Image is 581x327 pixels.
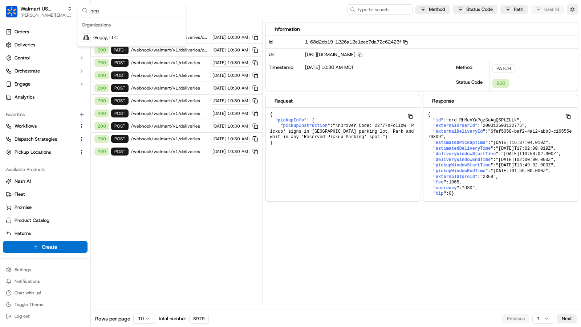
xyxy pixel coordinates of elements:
span: Fleet [15,191,25,198]
span: Create [42,243,57,251]
span: Chat with us! [15,290,41,296]
div: 200 [94,109,109,117]
span: 10:30 AM [227,123,248,129]
span: [PERSON_NAME] [23,132,59,137]
span: "2368" [480,174,496,179]
span: "200013603132775" [480,123,524,128]
a: Dispatch Strategies [6,136,76,142]
div: POST [111,71,129,79]
span: unihopllc [23,112,42,118]
span: currency [436,186,457,191]
p: Welcome 👋 [7,29,132,40]
span: Control [15,55,30,61]
div: Id [266,36,302,48]
a: Fleet [6,191,85,198]
a: Analytics [3,91,88,103]
span: 10:30 AM [227,73,248,78]
span: Log out [15,313,29,319]
div: Timestamp [266,61,302,91]
span: Product Catalog [15,217,49,224]
div: PATCH [492,64,515,73]
span: 1065 [449,180,459,185]
span: [DATE] [212,47,226,53]
a: Pickup Locations [6,149,76,156]
span: "[DATE]T16:37:04.019Z" [491,140,548,145]
a: Deliveries [3,39,88,51]
span: [DATE] [212,85,226,91]
span: "USD" [462,186,475,191]
div: Available Products [3,164,88,175]
div: 200 [94,148,109,156]
span: pickupInstruction [283,123,328,128]
button: Product Catalog [3,215,88,226]
div: PATCH [111,46,129,54]
span: "[DATE]T17:02:00.019Z" [496,146,553,151]
span: deliveryWindowStartTime [436,152,496,157]
span: Dispatch Strategies [15,136,57,142]
img: Walmart US Stores [6,6,17,17]
span: • [44,112,46,118]
span: /webhook/walmart/v1/deliveries [131,98,208,104]
button: [PERSON_NAME][EMAIL_ADDRESS][DOMAIN_NAME] [20,12,72,18]
button: Pickup Locations [3,146,88,158]
div: 200 [94,122,109,130]
div: Past conversations [7,94,49,100]
span: Workflows [15,123,37,129]
span: [DATE] [212,98,226,104]
div: 200 [492,79,509,88]
span: pickupWindowEndTime [436,169,485,174]
span: tip [436,191,444,196]
div: Request [275,97,411,104]
div: Method [453,61,489,76]
a: Nash AI [6,178,85,185]
button: Orchestrate [3,65,88,77]
span: estimatedPickupTime [436,140,485,145]
span: Notifications [15,278,40,284]
span: "\nDriver Code: 2277\nFollow 'Pickup' signs in [GEOGRAPHIC_DATA] parking lot. Park and wait in an... [270,123,417,140]
span: id [436,118,441,123]
span: 10:30 AM [227,149,248,154]
span: Deliveries [15,42,35,48]
button: Path [500,5,528,14]
a: 💻API Documentation [58,159,119,172]
input: Type to search [347,4,413,15]
span: Status Code [466,6,493,13]
div: 200 [94,59,109,67]
span: Knowledge Base [15,162,56,169]
span: Method [429,6,445,13]
span: Total number [158,315,186,322]
div: Organizations [79,20,184,30]
img: Charles Folsom [7,125,19,136]
span: "6fef5058-baf2-4a12-abb3-c16555e76809" [428,129,572,140]
span: Pylon [72,179,88,185]
span: 10:30 AM [227,60,248,66]
span: /webhook/walmart/v1/deliveries [131,111,208,116]
span: "[DATE]T02:00:00.000Z" [496,157,553,162]
input: Got a question? Start typing here... [19,46,131,54]
a: Powered byPylon [51,179,88,185]
button: Promise [3,202,88,213]
span: Walmart US Stores [20,5,64,12]
span: • [60,132,63,137]
span: /webhook/walmart/v1/deliveries [131,123,208,129]
div: [DATE] 10:30 AM MDT [302,61,453,91]
button: Next [557,314,577,323]
div: 200 [94,97,109,105]
button: Workflows [3,120,88,132]
a: Promise [6,204,85,211]
span: /webhook/walmart/v1/deliveries [131,149,208,154]
button: See all [113,92,132,101]
button: Notifications [3,276,88,286]
span: Settings [15,267,31,273]
div: Status Code [453,76,489,91]
span: /webhook/walmart/v1/deliveries [131,136,208,142]
span: fee [436,180,444,185]
img: unihopllc [7,105,19,117]
span: /webhook/walmart/v1/deliveries/ord_RhMcVYaPgzGoAgQSPtZULk [131,47,208,53]
button: Toggle Theme [3,299,88,310]
span: Promise [15,204,32,211]
span: pickupWindowStartTime [436,163,491,168]
button: Chat with us! [3,288,88,298]
span: 10:30 AM [227,47,248,53]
